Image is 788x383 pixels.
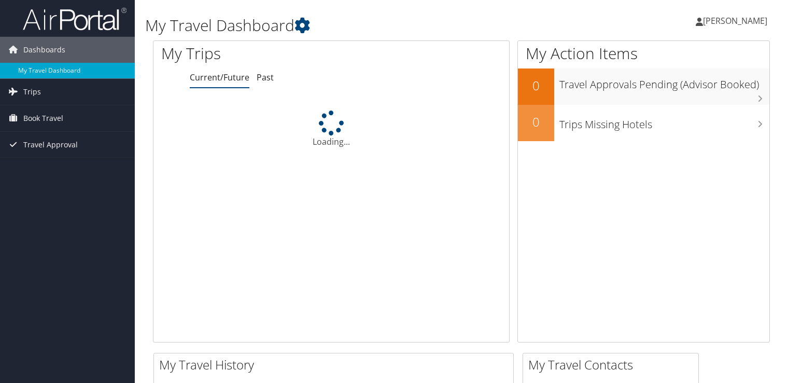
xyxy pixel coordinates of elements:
a: [PERSON_NAME] [696,5,778,36]
span: Book Travel [23,105,63,131]
h2: 0 [518,113,554,131]
a: Current/Future [190,72,249,83]
h1: My Action Items [518,43,769,64]
h3: Travel Approvals Pending (Advisor Booked) [559,72,769,92]
h2: 0 [518,77,554,94]
span: Travel Approval [23,132,78,158]
h2: My Travel History [159,356,513,374]
a: Past [257,72,274,83]
span: Dashboards [23,37,65,63]
div: Loading... [153,111,509,148]
h2: My Travel Contacts [528,356,698,374]
img: airportal-logo.png [23,7,126,31]
h1: My Travel Dashboard [145,15,567,36]
h3: Trips Missing Hotels [559,112,769,132]
span: Trips [23,79,41,105]
a: 0Travel Approvals Pending (Advisor Booked) [518,69,769,105]
a: 0Trips Missing Hotels [518,105,769,141]
span: [PERSON_NAME] [703,15,767,26]
h1: My Trips [161,43,353,64]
